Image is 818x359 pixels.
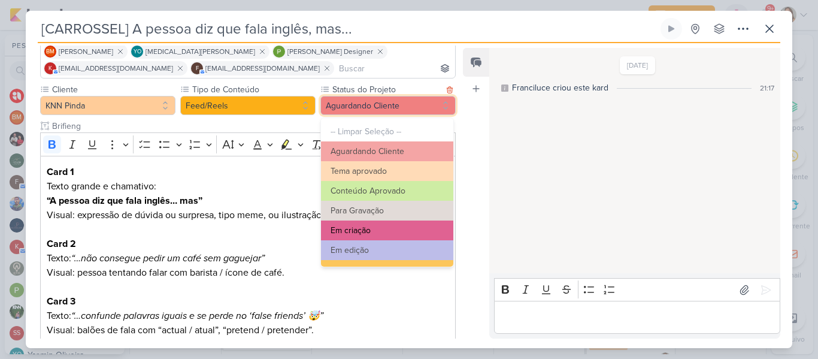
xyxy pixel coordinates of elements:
span: [EMAIL_ADDRESS][DOMAIN_NAME] [59,63,173,74]
button: Em edição [321,240,453,260]
button: Tema aprovado [321,161,453,181]
span: [MEDICAL_DATA][PERSON_NAME] [146,46,255,57]
p: Visual: pessoa tentando falar com barista / ícone de café. [47,266,449,280]
img: Paloma Paixão Designer [273,46,285,58]
span: [PERSON_NAME] [59,46,113,57]
span: [EMAIL_ADDRESS][DOMAIN_NAME] [205,63,320,74]
p: BM [46,49,54,55]
p: Visual: expressão de dúvida ou surpresa, tipo meme, ou ilustração divertida. [47,208,449,222]
div: Editor editing area: main [494,301,780,334]
button: Aguardando Cliente [321,141,453,161]
div: Beth Monteiro [44,46,56,58]
p: Texto grande e chamativo: [47,179,449,208]
div: knnpinda@gmail.com [44,62,56,74]
p: Texto: [47,251,449,266]
button: KNN Pinda [40,96,175,115]
label: Tipo de Conteúdo [191,83,316,96]
div: financeiro.knnpinda@gmail.com [191,62,203,74]
i: “…confunde palavras iguais e se perde no ‘false friends’ 🤯” [71,310,323,322]
div: Editor toolbar [494,278,780,301]
button: Feed/Reels [180,96,316,115]
p: k [49,66,52,72]
i: “…não consegue pedir um café sem gaguejar” [71,252,265,264]
button: Em criação [321,221,453,240]
label: Status do Projeto [331,83,443,96]
button: Para Gravação [321,201,453,221]
strong: Card 2 [47,238,76,250]
label: Cliente [51,83,175,96]
p: Texto: [47,309,449,323]
p: f [196,66,199,72]
input: Kard Sem Título [38,18,658,40]
div: Yasmin Oliveira [131,46,143,58]
button: -- Limpar Seleção -- [321,122,453,141]
input: Texto sem título [50,120,456,132]
strong: Card 1 [47,166,74,178]
div: Ligar relógio [666,24,676,34]
div: Este log é visível à todos no kard [501,85,508,92]
div: Editor toolbar [40,132,456,156]
span: [PERSON_NAME] Designer [287,46,373,57]
p: YO [134,49,141,55]
button: Com a Fran [321,260,453,280]
button: Aguardando Cliente [320,96,456,115]
div: Franciluce criou este kard [512,82,608,94]
input: Buscar [337,61,453,76]
strong: Card 3 [47,295,75,307]
p: Visual: balões de fala com “actual / atual”, “pretend / pretender”. [47,323,449,337]
button: Conteúdo Aprovado [321,181,453,201]
div: 21:17 [760,83,774,93]
strong: “A pessoa diz que fala inglês… mas” [47,195,202,207]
